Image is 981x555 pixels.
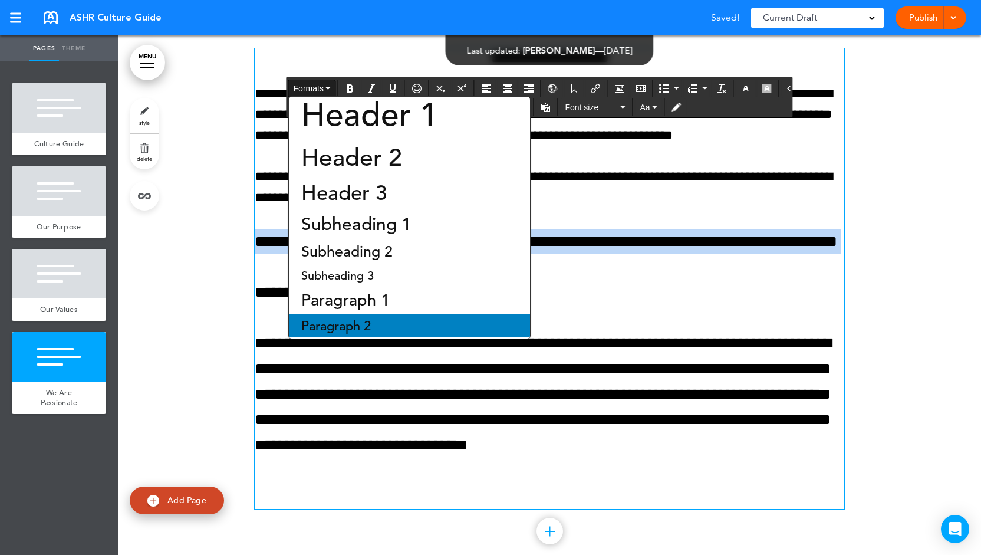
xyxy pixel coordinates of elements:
[383,80,403,97] div: Underline
[781,80,801,97] div: Source code
[543,80,563,97] div: Insert/Edit global anchor link
[519,80,539,97] div: Align right
[41,387,78,408] span: We Are Passionate
[655,80,682,97] div: Bullet list
[711,13,739,22] span: Saved!
[29,35,59,61] a: Pages
[130,45,165,80] a: MENU
[941,515,969,543] div: Open Intercom Messenger
[431,80,451,97] div: Subscript
[130,98,159,133] a: style
[498,80,518,97] div: Align center
[604,45,633,56] span: [DATE]
[300,180,388,206] span: Header 3
[361,80,381,97] div: Italic
[452,80,472,97] div: Superscript
[147,495,159,507] img: add.svg
[137,155,152,162] span: delete
[683,80,710,97] div: Numbered list
[300,95,439,135] span: Header 1
[712,80,732,97] div: Clear formatting
[300,242,394,261] span: Subheading 2
[300,291,391,310] span: Paragraph 1
[476,80,496,97] div: Align left
[12,133,106,155] a: Culture Guide
[564,80,584,97] div: Anchor
[300,318,372,334] span: Paragraph 2
[34,139,84,149] span: Culture Guide
[535,98,555,116] div: Paste as text
[70,11,162,24] span: ASHR Culture Guide
[300,268,375,283] span: Subheading 3
[40,304,78,314] span: Our Values
[12,382,106,414] a: We Are Passionate
[585,80,605,97] div: Insert/edit airmason link
[610,80,630,97] div: Airmason image
[763,9,817,26] span: Current Draft
[904,6,942,29] a: Publish
[12,298,106,321] a: Our Values
[523,45,595,56] span: [PERSON_NAME]
[300,214,413,235] span: Subheading 1
[667,98,687,116] div: Toggle Tracking Changes
[167,495,206,505] span: Add Page
[565,101,618,113] span: Font size
[340,80,360,97] div: Bold
[467,45,521,56] span: Last updated:
[511,98,531,116] div: Redo
[294,84,324,93] span: Formats
[130,134,159,169] a: delete
[59,35,88,61] a: Theme
[130,487,224,514] a: Add Page
[631,80,651,97] div: Insert/edit media
[640,103,650,112] span: Aa
[37,222,81,232] span: Our Purpose
[12,216,106,238] a: Our Purpose
[300,143,403,173] span: Header 2
[467,46,633,55] div: —
[139,119,150,126] span: style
